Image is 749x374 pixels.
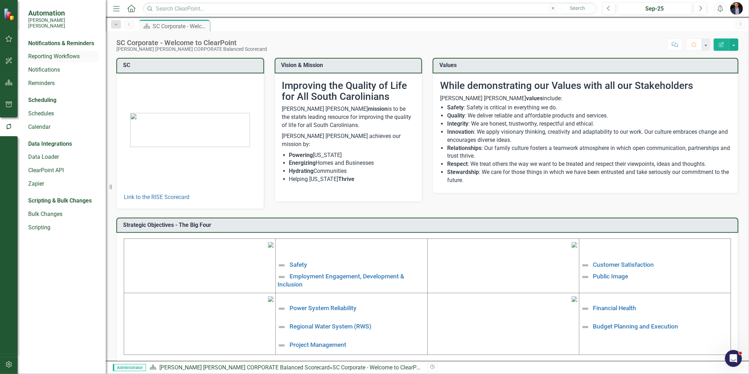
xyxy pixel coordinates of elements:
[440,95,731,103] p: [PERSON_NAME] [PERSON_NAME] include:
[333,364,426,371] div: SC Corporate - Welcome to ClearPoint
[593,305,637,312] a: Financial Health
[278,341,286,350] img: Not Defined
[282,80,415,102] h2: Improving the Quality of Life for All South Carolinians
[289,159,316,166] strong: Energizing
[447,128,731,144] li: : We apply visionary thinking, creativity and adaptability to our work. Our culture embraces chan...
[290,305,357,312] a: Power System Reliability
[339,176,355,182] strong: Thrive
[28,96,56,104] div: Scheduling
[572,242,577,248] img: mceclip2%20v3.png
[28,79,99,88] a: Reminders
[581,261,590,270] img: Not Defined
[572,296,577,302] img: mceclip4.png
[439,62,734,68] h3: Values
[368,105,388,112] strong: mission
[570,5,585,11] span: Search
[159,364,330,371] a: [PERSON_NAME] [PERSON_NAME] CORPORATE Balanced Scorecard
[447,120,731,128] li: : We are honest, trustworthy, respectful and ethical.
[617,2,692,15] button: Sep-25
[28,17,99,29] small: [PERSON_NAME] [PERSON_NAME]
[289,151,415,159] li: [US_STATE]
[447,144,731,161] li: : Our family culture fosters a teamwork atmosphere in which open communication, partnerships and ...
[268,242,274,248] img: mceclip1%20v4.png
[278,273,404,288] a: Employment Engagement, Development & Inclusion
[143,2,597,15] input: Search ClearPoint...
[593,261,654,269] a: Customer Satisfaction
[123,222,734,228] h3: Strategic Objectives - The Big Four
[278,304,286,313] img: Not Defined
[28,153,99,161] a: Data Loader
[447,112,731,120] li: : We deliver reliable and affordable products and services.
[28,224,99,232] a: Scripting
[28,197,92,205] div: Scripting & Bulk Changes
[278,323,286,331] img: Not Defined
[447,112,465,119] strong: Quality
[593,273,628,280] a: Public Image
[581,323,590,331] img: Not Defined
[620,5,690,13] div: Sep-25
[290,261,307,269] a: Safety
[581,273,590,281] img: Not Defined
[278,261,286,270] img: Not Defined
[28,40,94,48] div: Notifications & Reminders
[150,364,422,372] div: »
[440,80,731,91] h2: While demonstrating our Values with all our Stakeholders
[281,62,418,68] h3: Vision & Mission
[28,123,99,131] a: Calendar
[282,105,415,131] p: [PERSON_NAME] [PERSON_NAME] is to be the state’s leading resource for improving the quality of li...
[289,167,415,175] li: Communities
[447,168,731,185] li: : We care for those things in which we have been entrusted and take seriously our commitment to t...
[447,160,731,168] li: : We treat others the way we want to be treated and respect their viewpoints, ideas and thoughts.
[289,168,314,174] strong: Hydrating
[447,161,468,167] strong: Respect
[124,194,189,200] a: Link to the RISE Scorecard
[447,104,731,112] li: : Safety is critical in everything we do.
[268,296,274,302] img: mceclip3%20v3.png
[447,104,464,111] strong: Safety
[3,7,17,21] img: ClearPoint Strategy
[289,152,313,158] strong: Powering
[290,323,371,330] a: Regional Water System (RWS)
[113,364,146,371] span: Administrator
[123,62,260,68] h3: SC
[581,304,590,313] img: Not Defined
[116,39,267,47] div: SC Corporate - Welcome to ClearPoint
[28,180,99,188] a: Zapier
[153,22,208,31] div: SC Corporate - Welcome to ClearPoint
[447,128,474,135] strong: Innovation
[526,95,543,102] strong: values
[28,210,99,218] a: Bulk Changes
[447,169,479,175] strong: Stewardship
[28,167,99,175] a: ClearPoint API
[28,9,99,17] span: Automation
[116,47,267,52] div: [PERSON_NAME] [PERSON_NAME] CORPORATE Balanced Scorecard
[730,2,743,15] img: Chris Amodeo
[28,110,99,118] a: Schedules
[289,159,415,167] li: Homes and Businesses
[28,66,99,74] a: Notifications
[560,4,595,13] button: Search
[28,53,99,61] a: Reporting Workflows
[282,131,415,150] p: [PERSON_NAME] [PERSON_NAME] achieves our mission by:
[290,342,346,349] a: Project Management
[278,273,286,281] img: Not Defined
[289,175,415,183] li: Helping [US_STATE]
[28,140,72,148] div: Data Integrations
[447,145,481,151] strong: Relationships
[447,120,468,127] strong: Integrity
[593,323,678,330] a: Budget Planning and Execution
[725,350,742,367] iframe: Intercom live chat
